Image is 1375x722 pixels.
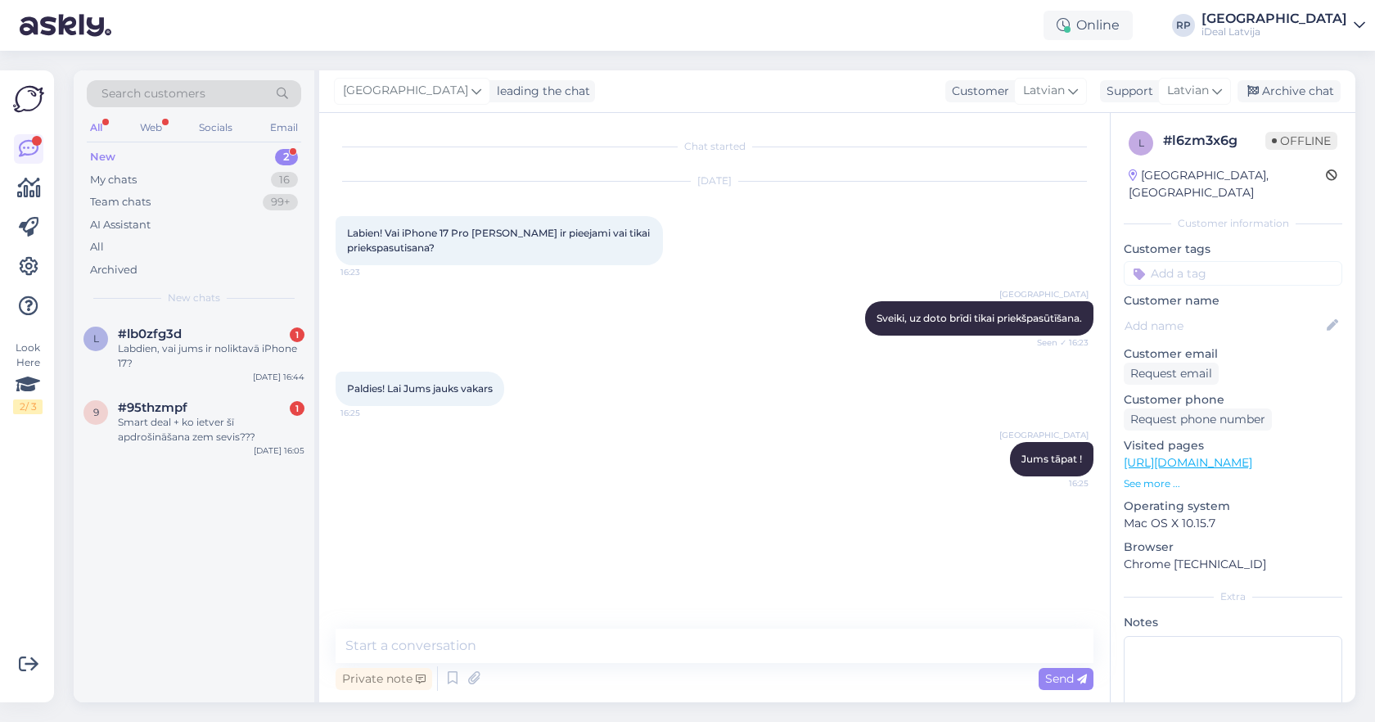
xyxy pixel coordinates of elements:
[290,327,304,342] div: 1
[1129,167,1326,201] div: [GEOGRAPHIC_DATA], [GEOGRAPHIC_DATA]
[271,172,298,188] div: 16
[13,341,43,414] div: Look Here
[168,291,220,305] span: New chats
[1237,80,1341,102] div: Archive chat
[263,194,298,210] div: 99+
[336,174,1093,188] div: [DATE]
[290,401,304,416] div: 1
[1021,453,1082,465] span: Jums tāpat !
[1201,12,1347,25] div: [GEOGRAPHIC_DATA]
[90,239,104,255] div: All
[267,117,301,138] div: Email
[1124,345,1342,363] p: Customer email
[196,117,236,138] div: Socials
[336,668,432,690] div: Private note
[253,371,304,383] div: [DATE] 16:44
[877,312,1082,324] span: Sveiki, uz doto brīdi tikai priekšpasūtīšana.
[1124,292,1342,309] p: Customer name
[340,407,402,419] span: 16:25
[118,341,304,371] div: Labdien, vai jums ir noliktavā iPhone 17?
[1023,82,1065,100] span: Latvian
[1124,408,1272,431] div: Request phone number
[87,117,106,138] div: All
[1124,241,1342,258] p: Customer tags
[118,415,304,444] div: Smart deal + ko ietver šī apdrošināšana zem sevis???
[347,382,493,395] span: Paldies! Lai Jums jauks vakars
[90,217,151,233] div: AI Assistant
[1124,498,1342,515] p: Operating system
[13,83,44,115] img: Askly Logo
[1201,12,1365,38] a: [GEOGRAPHIC_DATA]iDeal Latvija
[1124,216,1342,231] div: Customer information
[490,83,590,100] div: leading the chat
[1124,539,1342,556] p: Browser
[93,406,99,418] span: 9
[1124,261,1342,286] input: Add a tag
[137,117,165,138] div: Web
[90,172,137,188] div: My chats
[1124,476,1342,491] p: See more ...
[90,262,137,278] div: Archived
[1201,25,1347,38] div: iDeal Latvija
[343,82,468,100] span: [GEOGRAPHIC_DATA]
[1167,82,1209,100] span: Latvian
[275,149,298,165] div: 2
[1172,14,1195,37] div: RP
[1027,336,1089,349] span: Seen ✓ 16:23
[101,85,205,102] span: Search customers
[1163,131,1265,151] div: # l6zm3x6g
[254,444,304,457] div: [DATE] 16:05
[1265,132,1337,150] span: Offline
[13,399,43,414] div: 2 / 3
[1100,83,1153,100] div: Support
[1125,317,1323,335] input: Add name
[90,149,115,165] div: New
[93,332,99,345] span: l
[347,227,652,254] span: Labien! Vai iPhone 17 Pro [PERSON_NAME] ir pieejami vai tikai priekspasutisana?
[999,288,1089,300] span: [GEOGRAPHIC_DATA]
[999,429,1089,441] span: [GEOGRAPHIC_DATA]
[118,327,182,341] span: #lb0zfg3d
[1124,437,1342,454] p: Visited pages
[90,194,151,210] div: Team chats
[1124,515,1342,532] p: Mac OS X 10.15.7
[945,83,1009,100] div: Customer
[1124,363,1219,385] div: Request email
[336,139,1093,154] div: Chat started
[1124,556,1342,573] p: Chrome [TECHNICAL_ID]
[340,266,402,278] span: 16:23
[1138,137,1144,149] span: l
[1124,391,1342,408] p: Customer phone
[1124,589,1342,604] div: Extra
[1044,11,1133,40] div: Online
[1124,455,1252,470] a: [URL][DOMAIN_NAME]
[1124,614,1342,631] p: Notes
[118,400,187,415] span: #95thzmpf
[1027,477,1089,490] span: 16:25
[1045,671,1087,686] span: Send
